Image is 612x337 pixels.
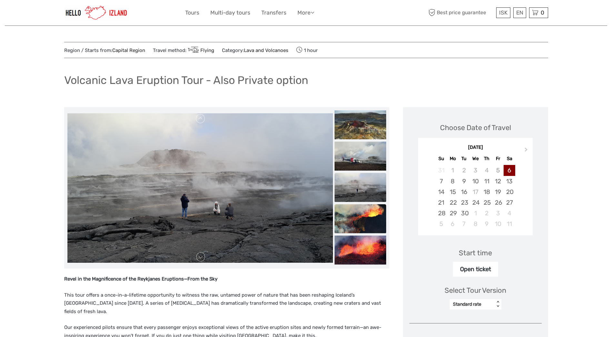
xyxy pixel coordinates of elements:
span: ISK [499,9,507,16]
div: Choose Tuesday, September 9th, 2025 [458,176,470,187]
div: Fr [492,154,504,163]
a: Multi-day tours [210,8,250,17]
div: [DATE] [418,144,533,151]
div: Choose Monday, October 6th, 2025 [447,219,458,229]
div: Choose Thursday, September 11th, 2025 [481,176,492,187]
div: Choose Wednesday, October 8th, 2025 [470,219,481,229]
div: Choose Date of Travel [440,123,511,133]
img: 8e89cbdc4b0b4a49a2a0523fd6ffe4b1_main_slider.jpeg [67,113,333,263]
img: 9731cad0af11421d9d73c360fda4324c_slider_thumbnail.jpeg [335,110,386,139]
span: Region / Starts from: [64,47,145,54]
div: Choose Friday, September 12th, 2025 [492,176,504,187]
h1: Volcanic Lava Eruption Tour - Also Private option [64,74,308,87]
img: 953832a9a6504d6988a1312b171226eb_slider_thumbnail.png [335,236,386,265]
button: Next Month [522,146,532,156]
span: Category: [222,47,288,54]
div: Choose Friday, October 3rd, 2025 [492,208,504,219]
div: We [470,154,481,163]
div: Choose Saturday, September 6th, 2025 [504,165,515,176]
a: Transfers [261,8,286,17]
div: Choose Friday, October 10th, 2025 [492,219,504,229]
div: Choose Monday, September 15th, 2025 [447,187,458,197]
a: Flying [186,47,215,53]
div: Choose Thursday, October 2nd, 2025 [481,208,492,219]
img: 1270-cead85dc-23af-4572-be81-b346f9cd5751_logo_small.jpg [64,5,129,21]
div: Choose Sunday, September 7th, 2025 [436,176,447,187]
div: Choose Monday, September 8th, 2025 [447,176,458,187]
div: Choose Sunday, September 14th, 2025 [436,187,447,197]
div: Choose Thursday, September 25th, 2025 [481,197,492,208]
div: Choose Sunday, October 5th, 2025 [436,219,447,229]
div: Standard rate [453,301,491,308]
div: Sa [504,154,515,163]
span: Travel method: [153,46,215,55]
div: Choose Monday, September 22nd, 2025 [447,197,458,208]
div: Choose Thursday, September 18th, 2025 [481,187,492,197]
div: Open ticket [453,262,498,277]
img: 824ed80900834d0baa7982157de4dbcb_slider_thumbnail.jpeg [335,142,386,171]
div: Not available Thursday, September 4th, 2025 [481,165,492,176]
div: Choose Friday, September 26th, 2025 [492,197,504,208]
div: Choose Sunday, September 21st, 2025 [436,197,447,208]
a: More [297,8,314,17]
div: month 2025-09 [420,165,530,229]
span: Best price guarantee [427,7,495,18]
div: Choose Tuesday, September 23rd, 2025 [458,197,470,208]
div: Choose Tuesday, September 16th, 2025 [458,187,470,197]
div: Start time [459,248,492,258]
div: Choose Friday, September 19th, 2025 [492,187,504,197]
div: Choose Saturday, October 4th, 2025 [504,208,515,219]
div: Choose Wednesday, October 1st, 2025 [470,208,481,219]
div: Su [436,154,447,163]
a: Capital Region [112,47,145,53]
div: Select Tour Version [445,285,506,295]
span: 0 [540,9,545,16]
div: Mo [447,154,458,163]
div: Choose Thursday, October 9th, 2025 [481,219,492,229]
div: Not available Tuesday, September 2nd, 2025 [458,165,470,176]
div: EN [513,7,526,18]
div: Choose Wednesday, September 24th, 2025 [470,197,481,208]
div: Choose Wednesday, September 10th, 2025 [470,176,481,187]
div: Not available Wednesday, September 3rd, 2025 [470,165,481,176]
a: Tours [185,8,199,17]
div: Tu [458,154,470,163]
strong: Revel in the Magnificence of the Reykjanes Eruptions—From the Sky [64,276,217,282]
div: Not available Friday, September 5th, 2025 [492,165,504,176]
div: Choose Tuesday, October 7th, 2025 [458,219,470,229]
div: Not available Wednesday, September 17th, 2025 [470,187,481,197]
div: Th [481,154,492,163]
div: Choose Saturday, September 27th, 2025 [504,197,515,208]
div: Not available Sunday, August 31st, 2025 [436,165,447,176]
div: Choose Tuesday, September 30th, 2025 [458,208,470,219]
div: Choose Saturday, September 13th, 2025 [504,176,515,187]
span: 1 hour [296,46,318,55]
div: Not available Monday, September 1st, 2025 [447,165,458,176]
img: 8e89cbdc4b0b4a49a2a0523fd6ffe4b1_slider_thumbnail.jpeg [335,173,386,202]
a: Lava and Volcanoes [244,47,288,53]
div: Choose Saturday, October 11th, 2025 [504,219,515,229]
div: Choose Sunday, September 28th, 2025 [436,208,447,219]
div: < > [495,301,500,308]
div: Choose Saturday, September 20th, 2025 [504,187,515,197]
img: e541fcdd03414aa7868aa7f398a85971_slider_thumbnail.png [335,204,386,233]
div: Choose Monday, September 29th, 2025 [447,208,458,219]
p: This tour offers a once-in-a-lifetime opportunity to witness the raw, untamed power of nature tha... [64,291,389,316]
